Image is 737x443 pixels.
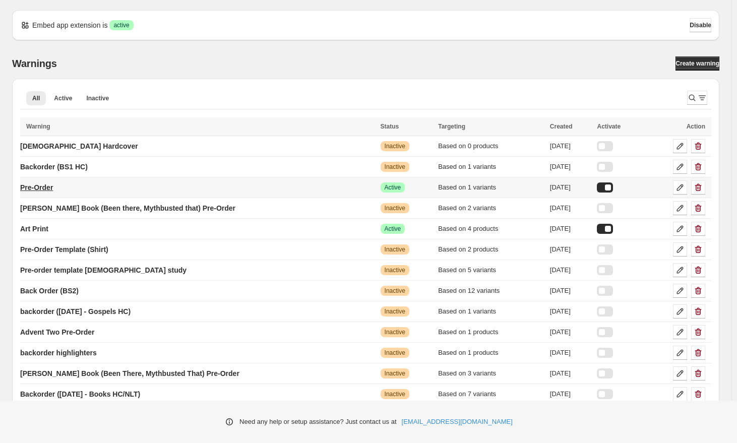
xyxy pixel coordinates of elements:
button: Disable [690,18,711,32]
span: Active [54,94,72,102]
a: Backorder ([DATE] - Books HC/NLT) [20,386,140,402]
span: Inactive [385,287,405,295]
div: Based on 3 variants [438,368,544,378]
a: [PERSON_NAME] Book (Been There, Mythbusted That) Pre-Order [20,365,239,382]
span: Disable [690,21,711,29]
div: Based on 12 variants [438,286,544,296]
div: Based on 1 variants [438,306,544,317]
p: Pre-order template [DEMOGRAPHIC_DATA] study [20,265,187,275]
button: Search and filter results [687,91,707,105]
p: Embed app extension is [32,20,107,30]
a: Pre-Order Template (Shirt) [20,241,108,258]
span: Created [550,123,573,130]
div: [DATE] [550,182,591,193]
span: Inactive [385,390,405,398]
div: Based on 1 products [438,348,544,358]
div: Based on 2 variants [438,203,544,213]
p: [PERSON_NAME] Book (Been There, Mythbusted That) Pre-Order [20,368,239,378]
p: backorder highlighters [20,348,97,358]
a: backorder highlighters [20,345,97,361]
p: [PERSON_NAME] Book (Been there, Mythbusted that) Pre-Order [20,203,235,213]
p: Pre-Order Template (Shirt) [20,244,108,255]
span: Inactive [385,163,405,171]
p: Advent Two Pre-Order [20,327,95,337]
div: [DATE] [550,162,591,172]
span: Action [687,123,705,130]
div: Based on 2 products [438,244,544,255]
a: Pre-order template [DEMOGRAPHIC_DATA] study [20,262,187,278]
span: active [113,21,129,29]
div: [DATE] [550,203,591,213]
div: Based on 7 variants [438,389,544,399]
div: [DATE] [550,306,591,317]
span: Active [385,183,401,192]
a: Pre-Order [20,179,53,196]
a: Advent Two Pre-Order [20,324,95,340]
p: Pre-Order [20,182,53,193]
div: Based on 4 products [438,224,544,234]
div: [DATE] [550,265,591,275]
p: backorder ([DATE] - Gospels HC) [20,306,131,317]
span: Inactive [385,204,405,212]
a: [EMAIL_ADDRESS][DOMAIN_NAME] [402,417,513,427]
div: [DATE] [550,286,591,296]
h2: Warnings [12,57,57,70]
span: Inactive [385,245,405,254]
div: Based on 1 products [438,327,544,337]
span: Inactive [385,142,405,150]
p: Back Order (BS2) [20,286,79,296]
div: Based on 5 variants [438,265,544,275]
p: [DEMOGRAPHIC_DATA] Hardcover [20,141,138,151]
p: Art Print [20,224,48,234]
span: Active [385,225,401,233]
span: Warning [26,123,50,130]
div: [DATE] [550,244,591,255]
a: Back Order (BS2) [20,283,79,299]
div: [DATE] [550,389,591,399]
p: Backorder ([DATE] - Books HC/NLT) [20,389,140,399]
div: Based on 0 products [438,141,544,151]
a: backorder ([DATE] - Gospels HC) [20,303,131,320]
div: [DATE] [550,327,591,337]
span: Inactive [385,349,405,357]
div: [DATE] [550,368,591,378]
div: [DATE] [550,224,591,234]
span: Inactive [385,369,405,377]
span: Inactive [385,307,405,315]
span: Create warning [675,59,719,68]
span: Inactive [385,266,405,274]
a: Backorder (BS1 HC) [20,159,88,175]
span: Targeting [438,123,465,130]
div: Based on 1 variants [438,182,544,193]
span: All [32,94,40,102]
a: [PERSON_NAME] Book (Been there, Mythbusted that) Pre-Order [20,200,235,216]
span: Status [381,123,399,130]
a: [DEMOGRAPHIC_DATA] Hardcover [20,138,138,154]
span: Activate [597,123,621,130]
div: [DATE] [550,348,591,358]
div: [DATE] [550,141,591,151]
a: Create warning [675,56,719,71]
span: Inactive [86,94,109,102]
div: Based on 1 variants [438,162,544,172]
a: Art Print [20,221,48,237]
span: Inactive [385,328,405,336]
p: Backorder (BS1 HC) [20,162,88,172]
